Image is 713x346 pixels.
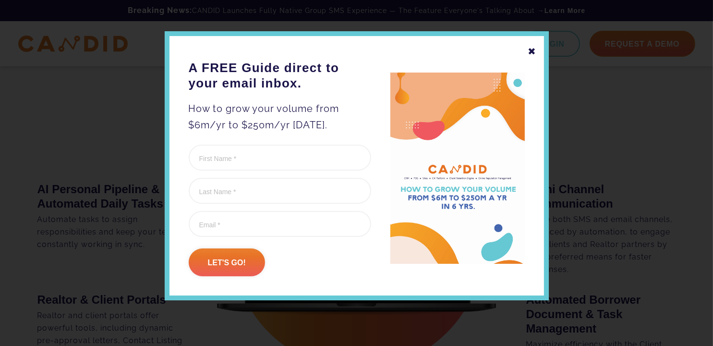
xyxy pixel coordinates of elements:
input: Last Name * [189,178,371,204]
input: Let's go! [189,248,265,276]
p: How to grow your volume from $6m/yr to $250m/yr [DATE]. [189,100,371,133]
h3: A FREE Guide direct to your email inbox. [189,60,371,91]
input: First Name * [189,145,371,171]
div: ✖ [528,43,537,60]
img: A FREE Guide direct to your email inbox. [390,73,525,264]
input: Email * [189,211,371,237]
